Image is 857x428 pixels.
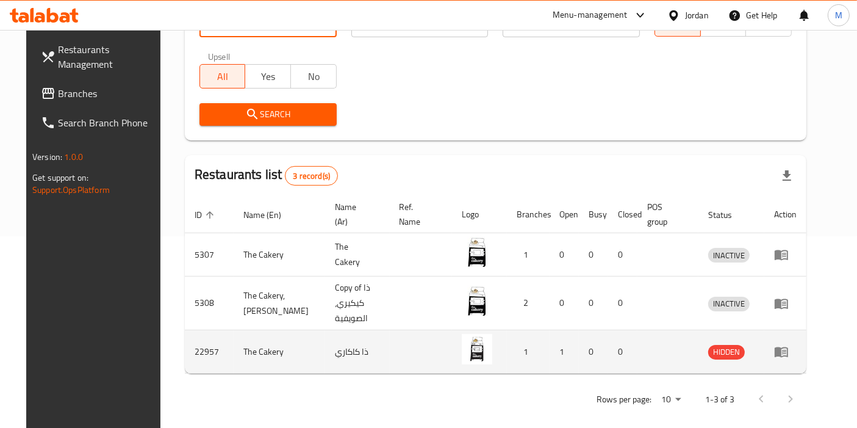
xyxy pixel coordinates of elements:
[335,200,375,229] span: Name (Ar)
[234,277,325,330] td: The Cakery, [PERSON_NAME]
[550,330,579,374] td: 1
[285,170,337,182] span: 3 record(s)
[234,330,325,374] td: The Cakery
[199,103,337,126] button: Search
[708,248,750,263] span: INACTIVE
[209,107,327,122] span: Search
[579,233,608,277] td: 0
[58,115,160,130] span: Search Branch Phone
[32,149,62,165] span: Version:
[660,16,696,34] span: All
[751,16,787,34] span: TMP
[608,330,637,374] td: 0
[550,277,579,330] td: 0
[706,16,742,34] span: TGO
[597,392,651,407] p: Rows per page:
[608,277,637,330] td: 0
[507,196,550,233] th: Branches
[764,196,806,233] th: Action
[234,233,325,277] td: The Cakery
[550,196,579,233] th: Open
[31,35,170,79] a: Restaurants Management
[462,286,492,316] img: The Cakery, Swefieh
[32,170,88,186] span: Get support on:
[195,165,338,186] h2: Restaurants list
[58,86,160,101] span: Branches
[245,64,291,89] button: Yes
[772,161,801,190] div: Export file
[705,392,734,407] p: 1-3 of 3
[507,330,550,374] td: 1
[608,196,637,233] th: Closed
[185,233,234,277] td: 5307
[64,149,83,165] span: 1.0.0
[774,247,797,262] div: Menu
[608,233,637,277] td: 0
[656,391,686,409] div: Rows per page:
[647,200,684,229] span: POS group
[185,277,234,330] td: 5308
[462,334,492,365] img: The Cakery
[250,68,286,85] span: Yes
[185,196,806,374] table: enhanced table
[507,277,550,330] td: 2
[400,200,437,229] span: Ref. Name
[325,330,390,374] td: ذا كاكاري
[205,68,241,85] span: All
[199,64,246,89] button: All
[325,233,390,277] td: The Cakery
[325,277,390,330] td: Copy of ذا كيكيري، الصويفية
[58,42,160,71] span: Restaurants Management
[708,345,745,359] span: HIDDEN
[507,233,550,277] td: 1
[553,8,628,23] div: Menu-management
[452,196,507,233] th: Logo
[579,277,608,330] td: 0
[32,182,110,198] a: Support.OpsPlatform
[579,330,608,374] td: 0
[462,237,492,267] img: The Cakery
[685,9,709,22] div: Jordan
[835,9,842,22] span: M
[708,297,750,311] span: INACTIVE
[579,196,608,233] th: Busy
[243,208,297,222] span: Name (En)
[31,108,170,137] a: Search Branch Phone
[208,52,231,60] label: Upsell
[708,297,750,311] div: INACTIVE
[774,296,797,311] div: Menu
[285,166,338,186] div: Total records count
[708,208,748,222] span: Status
[290,64,337,89] button: No
[550,233,579,277] td: 0
[296,68,332,85] span: No
[185,330,234,374] td: 22957
[195,208,218,222] span: ID
[31,79,170,108] a: Branches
